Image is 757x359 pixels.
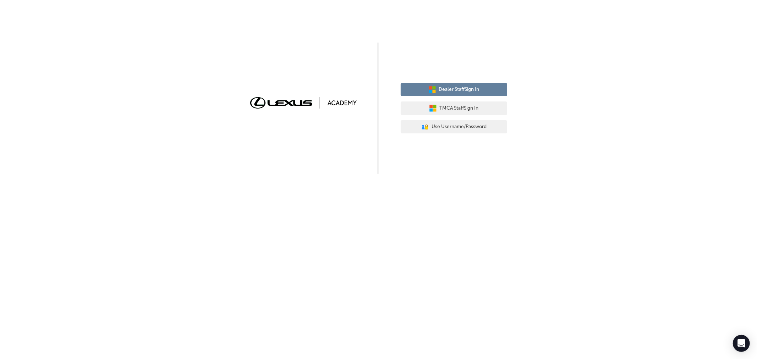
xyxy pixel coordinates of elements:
span: Use Username/Password [432,123,487,131]
button: Use Username/Password [401,120,507,134]
span: TMCA Staff Sign In [440,104,479,112]
button: TMCA StaffSign In [401,101,507,115]
button: Dealer StaffSign In [401,83,507,96]
span: Dealer Staff Sign In [439,85,479,94]
div: Open Intercom Messenger [733,335,750,352]
img: Trak [250,97,357,108]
